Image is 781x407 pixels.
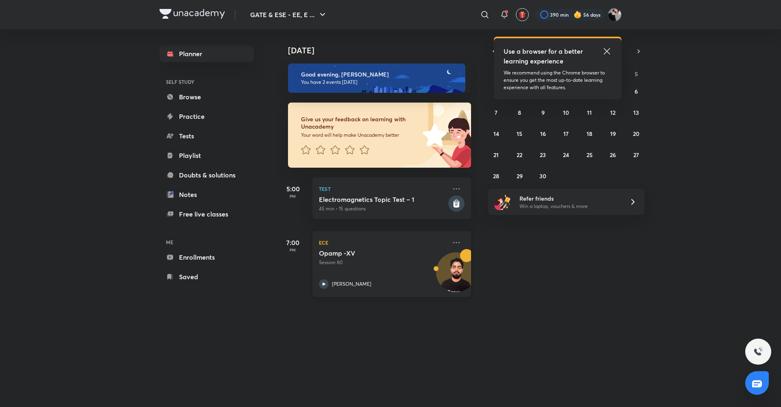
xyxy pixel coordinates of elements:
[574,11,582,19] img: streak
[277,184,309,194] h5: 5:00
[518,109,521,116] abbr: September 8, 2025
[513,127,526,140] button: September 15, 2025
[563,151,569,159] abbr: September 24, 2025
[436,257,476,296] img: Avatar
[583,127,596,140] button: September 18, 2025
[610,130,616,138] abbr: September 19, 2025
[277,247,309,252] p: PM
[753,347,763,357] img: ttu
[495,109,497,116] abbr: September 7, 2025
[490,169,503,182] button: September 28, 2025
[610,151,616,159] abbr: September 26, 2025
[504,69,612,91] p: We recommend using the Chrome browser to ensure you get the most up-to-date learning experience w...
[541,109,545,116] abbr: September 9, 2025
[159,9,225,19] img: Company Logo
[319,259,447,266] p: Session 80
[517,172,523,180] abbr: September 29, 2025
[630,85,643,98] button: September 6, 2025
[490,127,503,140] button: September 14, 2025
[519,203,620,210] p: Win a laptop, vouchers & more
[159,235,254,249] h6: ME
[159,128,254,144] a: Tests
[159,46,254,62] a: Planner
[332,280,371,288] p: [PERSON_NAME]
[606,148,620,161] button: September 26, 2025
[288,46,479,55] h4: [DATE]
[159,147,254,164] a: Playlist
[159,249,254,265] a: Enrollments
[504,46,585,66] h5: Use a browser for a better learning experience
[537,127,550,140] button: September 16, 2025
[319,249,420,257] h5: Opamp -XV
[583,106,596,119] button: September 11, 2025
[319,238,447,247] p: ECE
[587,130,592,138] abbr: September 18, 2025
[159,167,254,183] a: Doubts & solutions
[301,132,420,138] p: Your word will help make Unacademy better
[606,106,620,119] button: September 12, 2025
[540,151,546,159] abbr: September 23, 2025
[513,169,526,182] button: September 29, 2025
[159,75,254,89] h6: SELF STUDY
[301,71,458,78] h6: Good evening, [PERSON_NAME]
[633,151,639,159] abbr: September 27, 2025
[159,108,254,125] a: Practice
[517,130,522,138] abbr: September 15, 2025
[319,205,447,212] p: 45 min • 15 questions
[540,130,546,138] abbr: September 16, 2025
[301,116,420,130] h6: Give us your feedback on learning with Unacademy
[539,172,546,180] abbr: September 30, 2025
[319,195,447,203] h5: Electromagnetics Topic Test – 1
[513,106,526,119] button: September 8, 2025
[608,8,622,22] img: Ashutosh Tripathi
[635,70,638,78] abbr: Saturday
[606,127,620,140] button: September 19, 2025
[630,106,643,119] button: September 13, 2025
[493,151,499,159] abbr: September 21, 2025
[159,206,254,222] a: Free live classes
[277,194,309,199] p: PM
[159,269,254,285] a: Saved
[516,8,529,21] button: avatar
[288,63,465,93] img: evening
[245,7,332,23] button: GATE & ESE - EE, E ...
[583,148,596,161] button: September 25, 2025
[277,238,309,247] h5: 7:00
[519,11,526,18] img: avatar
[630,127,643,140] button: September 20, 2025
[301,79,458,85] p: You have 2 events [DATE]
[560,148,573,161] button: September 24, 2025
[587,109,592,116] abbr: September 11, 2025
[563,130,569,138] abbr: September 17, 2025
[610,109,615,116] abbr: September 12, 2025
[395,103,471,168] img: feedback_image
[635,88,638,95] abbr: September 6, 2025
[537,106,550,119] button: September 9, 2025
[633,109,639,116] abbr: September 13, 2025
[513,148,526,161] button: September 22, 2025
[159,186,254,203] a: Notes
[493,172,499,180] abbr: September 28, 2025
[493,130,499,138] abbr: September 14, 2025
[159,89,254,105] a: Browse
[490,106,503,119] button: September 7, 2025
[537,169,550,182] button: September 30, 2025
[490,148,503,161] button: September 21, 2025
[560,106,573,119] button: September 10, 2025
[563,109,569,116] abbr: September 10, 2025
[630,148,643,161] button: September 27, 2025
[517,151,522,159] abbr: September 22, 2025
[587,151,593,159] abbr: September 25, 2025
[319,184,447,194] p: Test
[519,194,620,203] h6: Refer friends
[495,194,511,210] img: referral
[560,127,573,140] button: September 17, 2025
[159,9,225,21] a: Company Logo
[537,148,550,161] button: September 23, 2025
[633,130,639,138] abbr: September 20, 2025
